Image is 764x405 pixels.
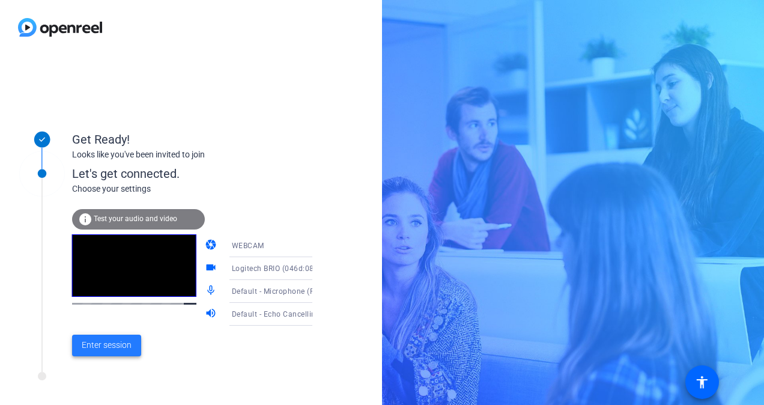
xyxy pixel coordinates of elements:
mat-icon: volume_up [205,307,219,321]
div: Let's get connected. [72,165,337,183]
span: Enter session [82,339,132,352]
div: Get Ready! [72,130,312,148]
span: Test your audio and video [94,215,177,223]
mat-icon: videocam [205,261,219,276]
button: Enter session [72,335,141,356]
span: Default - Echo Cancelling Speakerphone (2- Jabra Speak2 75) (0b0e:24ef) [232,309,491,318]
div: Looks like you've been invited to join [72,148,312,161]
mat-icon: accessibility [695,375,709,389]
span: Default - Microphone (Realtek(R) Audio) [232,286,371,296]
mat-icon: info [78,212,92,227]
div: Choose your settings [72,183,337,195]
mat-icon: mic_none [205,284,219,299]
span: WEBCAM [232,242,264,250]
mat-icon: camera [205,239,219,253]
span: Logitech BRIO (046d:085e) [232,263,326,273]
